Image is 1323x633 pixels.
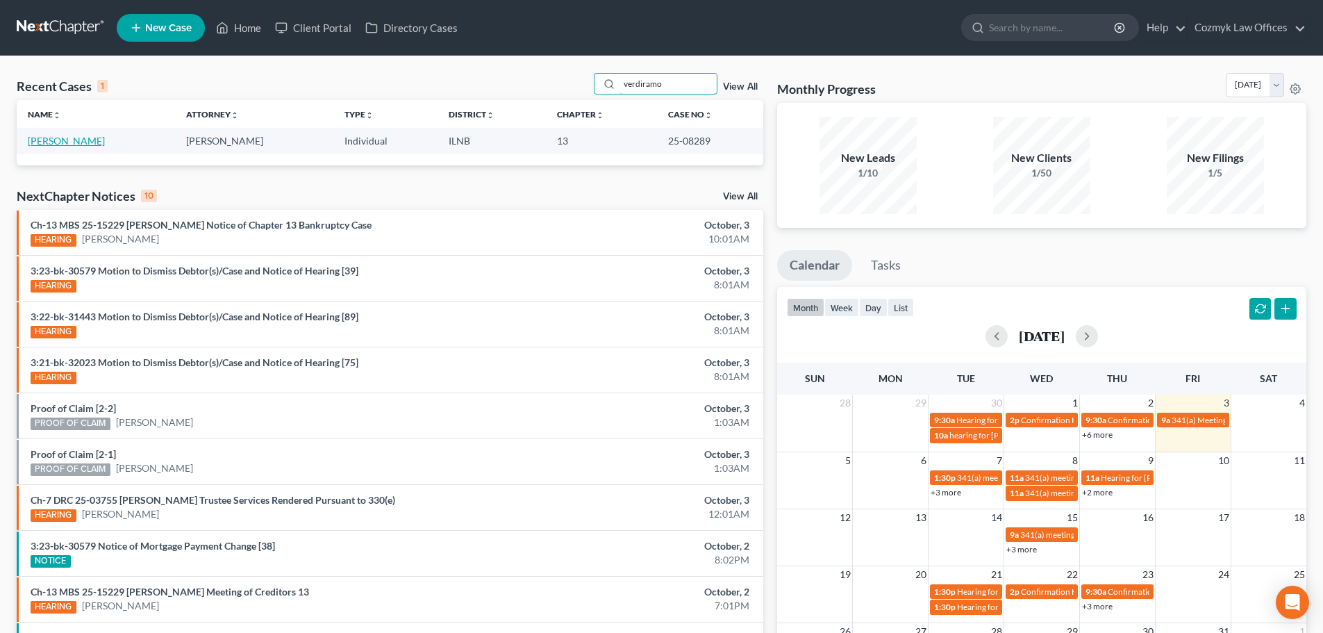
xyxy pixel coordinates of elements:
[957,586,1132,597] span: Hearing for [PERSON_NAME] [PERSON_NAME]
[31,326,76,338] div: HEARING
[31,219,372,231] a: Ch-13 MBS 25-15229 [PERSON_NAME] Notice of Chapter 13 Bankruptcy Case
[1185,372,1200,384] span: Fri
[449,109,494,120] a: Districtunfold_more
[1082,429,1113,440] a: +6 more
[787,298,824,317] button: month
[619,74,717,94] input: Search by name...
[993,150,1090,166] div: New Clients
[31,555,71,568] div: NOTICE
[777,81,876,97] h3: Monthly Progress
[1167,150,1264,166] div: New Filings
[1071,395,1079,411] span: 1
[209,15,268,40] a: Home
[1085,586,1106,597] span: 9:30a
[31,356,358,368] a: 3:21-bk-32023 Motion to Dismiss Debtor(s)/Case and Notice of Hearing [75]
[141,190,157,202] div: 10
[1292,452,1306,469] span: 11
[723,82,758,92] a: View All
[519,539,749,553] div: October, 2
[1140,15,1186,40] a: Help
[519,493,749,507] div: October, 3
[914,395,928,411] span: 29
[844,452,852,469] span: 5
[31,311,358,322] a: 3:22-bk-31443 Motion to Dismiss Debtor(s)/Case and Notice of Hearing [89]
[486,111,494,120] i: unfold_more
[931,487,961,498] a: +3 more
[519,507,749,521] div: 12:01AM
[31,540,275,552] a: 3:23-bk-30579 Notice of Mortgage Payment Change [38]
[920,452,928,469] span: 6
[1065,566,1079,583] span: 22
[1167,166,1264,180] div: 1/5
[1006,544,1037,554] a: +3 more
[1021,586,1180,597] span: Confirmation Hearing for [PERSON_NAME]
[1030,372,1053,384] span: Wed
[859,298,888,317] button: day
[358,15,465,40] a: Directory Cases
[914,566,928,583] span: 20
[993,166,1090,180] div: 1/50
[819,166,917,180] div: 1/10
[31,448,116,460] a: Proof of Claim [2-1]
[838,566,852,583] span: 19
[519,370,749,384] div: 8:01AM
[1217,566,1231,583] span: 24
[934,602,956,612] span: 1:30p
[1010,529,1019,540] span: 9a
[934,472,956,483] span: 1:30p
[1020,529,1154,540] span: 341(a) meeting for [PERSON_NAME]
[1107,372,1127,384] span: Thu
[519,402,749,416] div: October, 3
[657,128,763,154] td: 25-08289
[1010,472,1024,483] span: 11a
[1141,566,1155,583] span: 23
[914,509,928,526] span: 13
[116,416,193,429] a: [PERSON_NAME]
[365,111,374,120] i: unfold_more
[1147,452,1155,469] span: 9
[519,264,749,278] div: October, 3
[1010,415,1020,425] span: 2p
[1161,415,1170,425] span: 9a
[668,109,713,120] a: Case Nounfold_more
[186,109,239,120] a: Attorneyunfold_more
[31,509,76,522] div: HEARING
[31,586,309,598] a: Ch-13 MBS 25-15229 [PERSON_NAME] Meeting of Creditors 13
[519,232,749,246] div: 10:01AM
[97,80,108,92] div: 1
[519,447,749,461] div: October, 3
[31,463,110,476] div: PROOF OF CLAIM
[519,553,749,567] div: 8:02PM
[1019,329,1065,343] h2: [DATE]
[519,356,749,370] div: October, 3
[82,599,159,613] a: [PERSON_NAME]
[519,416,749,429] div: 1:03AM
[17,78,108,94] div: Recent Cases
[1101,472,1209,483] span: Hearing for [PERSON_NAME]
[519,278,749,292] div: 8:01AM
[116,461,193,475] a: [PERSON_NAME]
[82,232,159,246] a: [PERSON_NAME]
[879,372,903,384] span: Mon
[805,372,825,384] span: Sun
[438,128,546,154] td: ILNB
[1276,586,1309,619] div: Open Intercom Messenger
[1108,415,1267,425] span: Confirmation Hearing for [PERSON_NAME]
[28,109,61,120] a: Nameunfold_more
[1082,487,1113,498] a: +2 more
[557,109,604,120] a: Chapterunfold_more
[333,128,438,154] td: Individual
[519,461,749,475] div: 1:03AM
[1025,472,1159,483] span: 341(a) meeting for [PERSON_NAME]
[1217,509,1231,526] span: 17
[819,150,917,166] div: New Leads
[28,135,105,147] a: [PERSON_NAME]
[1217,452,1231,469] span: 10
[1071,452,1079,469] span: 8
[1082,601,1113,611] a: +3 more
[1188,15,1306,40] a: Cozmyk Law Offices
[989,15,1116,40] input: Search by name...
[175,128,333,154] td: [PERSON_NAME]
[519,218,749,232] div: October, 3
[82,507,159,521] a: [PERSON_NAME]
